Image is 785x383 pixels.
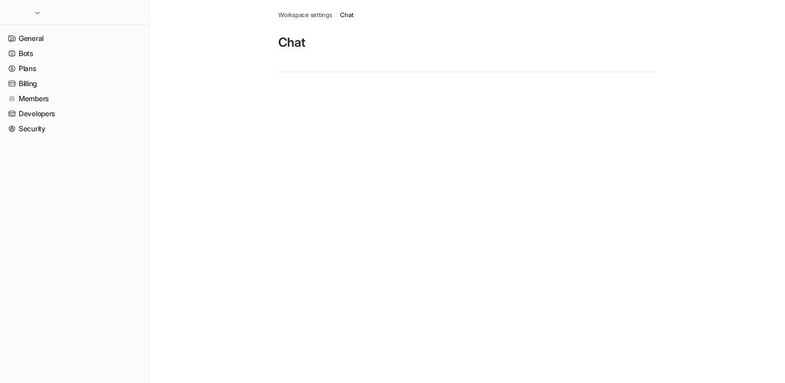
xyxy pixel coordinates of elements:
[335,10,337,20] span: /
[4,121,145,136] a: Security
[4,106,145,121] a: Developers
[278,10,332,20] a: Workspace settings
[4,46,145,61] a: Bots
[4,76,145,91] a: Billing
[4,31,145,46] a: General
[4,61,145,76] a: Plans
[278,34,656,51] p: Chat
[4,91,145,106] a: Members
[340,10,353,20] a: Chat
